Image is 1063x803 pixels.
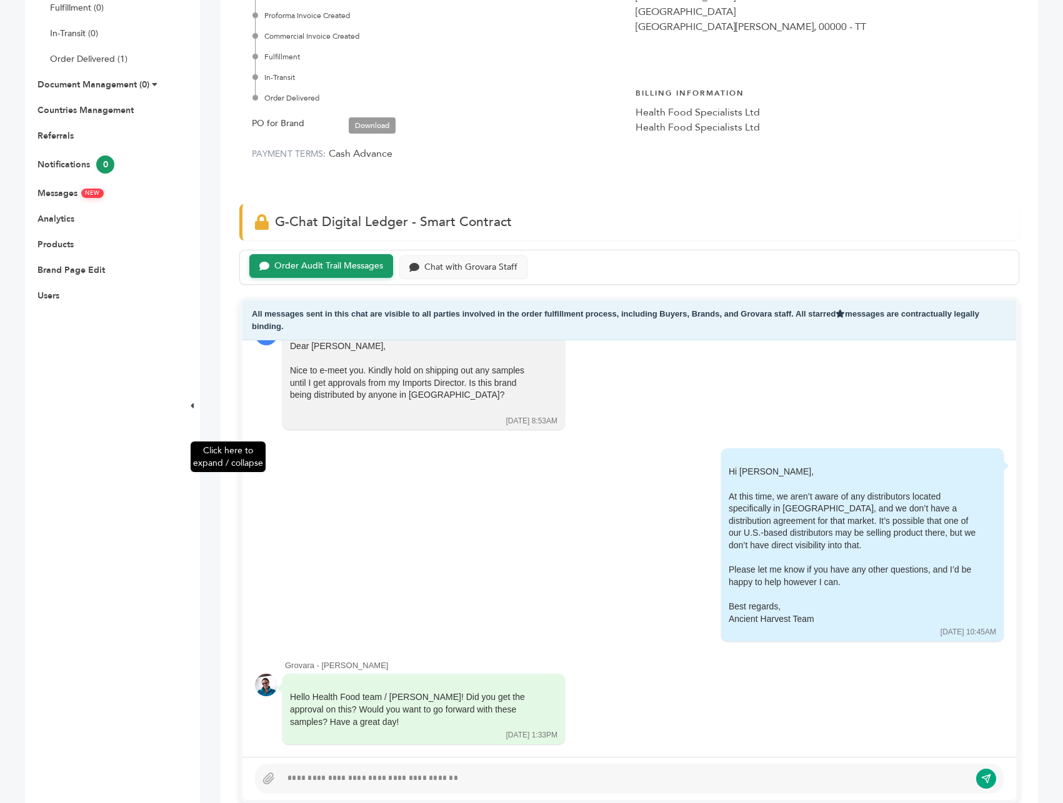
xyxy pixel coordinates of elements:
span: G-Chat Digital Ledger - Smart Contract [275,213,512,231]
a: Fulfillment (0) [50,2,104,14]
h4: Billing Information [636,79,1007,105]
a: Countries Management [37,104,134,116]
label: PO for Brand [252,116,304,131]
div: Hi [PERSON_NAME], At this time, we aren’t aware of any distributors located specifically in [GEOG... [729,466,979,625]
a: In-Transit (0) [50,27,98,39]
a: Download [349,117,396,134]
a: MessagesNEW [37,187,104,199]
a: Analytics [37,213,74,225]
div: Nice to e-meet you. Kindly hold on shipping out any samples until I get approvals from my Imports... [290,365,540,401]
a: Referrals [37,130,74,142]
a: Document Management (0) [37,79,149,91]
div: Fulfillment [255,51,623,62]
span: 0 [96,155,114,174]
div: Order Audit Trail Messages [274,261,383,272]
div: All messages sent in this chat are visible to all parties involved in the order fulfillment proce... [242,300,1016,340]
div: Order Delivered [255,92,623,104]
div: [DATE] 10:45AM [941,627,996,638]
a: Notifications0 [37,159,114,170]
div: [DATE] 8:53AM [506,416,557,426]
a: Products [37,239,74,250]
div: [DATE] 1:33PM [506,730,557,741]
div: Grovara - [PERSON_NAME] [285,660,1004,671]
div: Hello Health Food team / [PERSON_NAME]! Did you get the approval on this? Would you want to go fo... [290,691,540,728]
a: Brand Page Edit [37,264,105,276]
div: Chat with Grovara Staff [424,262,517,273]
div: Commercial Invoice Created [255,31,623,42]
label: PAYMENT TERMS: [252,148,326,160]
div: Proforma Invoice Created [255,10,623,21]
div: Health Food Specialists Ltd [636,105,1007,120]
div: Dear [PERSON_NAME], [290,340,540,414]
span: NEW [81,189,104,198]
div: [GEOGRAPHIC_DATA] [636,4,1007,19]
span: Cash Advance [329,147,392,160]
span: Click here to expand / collapse [193,445,263,469]
div: [GEOGRAPHIC_DATA][PERSON_NAME], 00000 - TT [636,19,1007,34]
div: Health Food Specialists Ltd [636,120,1007,135]
a: Users [37,290,59,302]
div: In-Transit [255,72,623,83]
a: Order Delivered (1) [50,53,127,65]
